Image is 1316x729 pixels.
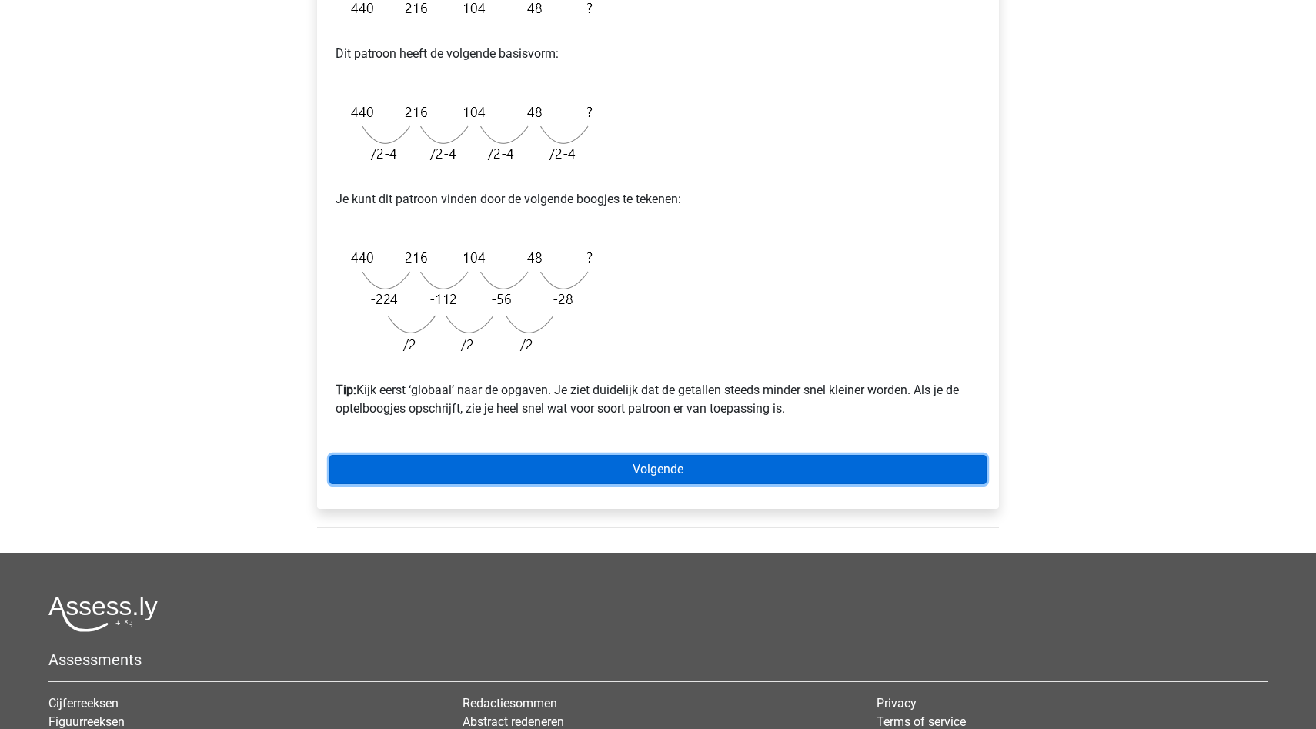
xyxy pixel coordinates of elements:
a: Redactiesommen [463,696,557,711]
p: Dit patroon heeft de volgende basisvorm: [336,26,980,82]
a: Figuurreeksen [48,714,125,729]
a: Volgende [329,455,987,484]
img: Assessly logo [48,596,158,632]
h5: Assessments [48,650,1268,669]
img: Exponential_Example_3_2.png [336,94,600,172]
img: Exponential_Example_3_3.png [336,239,600,363]
a: Abstract redeneren [463,714,564,729]
a: Cijferreeksen [48,696,119,711]
p: Je kunt dit patroon vinden door de volgende boogjes te tekenen: [336,172,980,227]
p: Kijk eerst ‘globaal’ naar de opgaven. Je ziet duidelijk dat de getallen steeds minder snel kleine... [336,363,980,418]
b: Tip: [336,383,356,397]
a: Privacy [877,696,917,711]
a: Terms of service [877,714,966,729]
